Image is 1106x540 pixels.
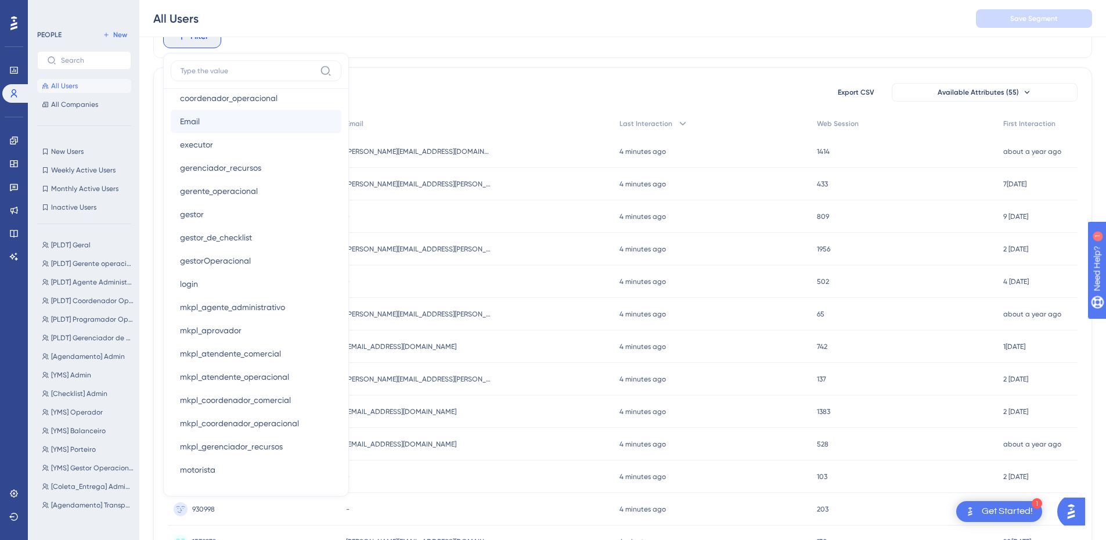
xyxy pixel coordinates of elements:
[1003,310,1061,318] time: about a year ago
[976,9,1092,28] button: Save Segment
[346,505,350,514] span: -
[51,389,107,398] span: [Checklist] Admin
[180,347,281,361] span: mkpl_atendente_comercial
[1010,14,1058,23] span: Save Segment
[113,30,127,39] span: New
[51,165,116,175] span: Weekly Active Users
[1003,147,1061,156] time: about a year ago
[171,249,341,272] button: gestorOperacional
[180,416,299,430] span: mkpl_coordenador_operacional
[1003,473,1028,481] time: 2 [DATE]
[827,83,885,102] button: Export CSV
[1003,245,1028,253] time: 2 [DATE]
[346,440,456,449] span: [EMAIL_ADDRESS][DOMAIN_NAME]
[37,238,138,252] button: [PLDT] Geral
[817,212,829,221] span: 809
[181,66,315,75] input: Type the value
[37,498,138,512] button: [Agendamento] Transportadora
[37,200,131,214] button: Inactive Users
[171,179,341,203] button: gerente_operacional
[61,56,121,64] input: Search
[192,505,215,514] span: 930998
[171,319,341,342] button: mkpl_aprovador
[817,277,829,286] span: 502
[37,145,131,159] button: New Users
[817,472,827,481] span: 103
[619,119,672,128] span: Last Interaction
[346,244,491,254] span: [PERSON_NAME][EMAIL_ADDRESS][PERSON_NAME][DOMAIN_NAME]
[619,245,666,253] time: 4 minutes ago
[171,133,341,156] button: executor
[171,156,341,179] button: gerenciador_recursos
[180,440,283,453] span: mkpl_gerenciador_recursos
[171,272,341,296] button: login
[37,312,138,326] button: [PLDT] Programador Operacional
[37,405,138,419] button: [YMS] Operador
[619,310,666,318] time: 4 minutes ago
[619,278,666,286] time: 4 minutes ago
[1003,119,1055,128] span: First Interaction
[817,407,830,416] span: 1383
[37,182,131,196] button: Monthly Active Users
[346,119,363,128] span: Email
[51,259,134,268] span: [PLDT] Gerente operacional
[180,393,291,407] span: mkpl_coordenador_comercial
[51,370,91,380] span: [YMS] Admin
[51,426,106,435] span: [YMS] Balanceiro
[346,179,491,189] span: [PERSON_NAME][EMAIL_ADDRESS][PERSON_NAME][DOMAIN_NAME]
[619,408,666,416] time: 4 minutes ago
[37,163,131,177] button: Weekly Active Users
[892,83,1078,102] button: Available Attributes (55)
[171,226,341,249] button: gestor_de_checklist
[171,296,341,319] button: mkpl_agente_administrativo
[171,365,341,388] button: mkpl_atendente_operacional
[180,184,258,198] span: gerente_operacional
[37,368,138,382] button: [YMS] Admin
[817,505,828,514] span: 203
[81,6,84,15] div: 1
[817,119,859,128] span: Web Session
[51,352,125,361] span: [Agendamento] Admin
[171,388,341,412] button: mkpl_coordenador_comercial
[180,161,261,175] span: gerenciador_recursos
[817,375,826,384] span: 137
[37,387,138,401] button: [Checklist] Admin
[619,180,666,188] time: 4 minutes ago
[171,458,341,481] button: motorista
[619,473,666,481] time: 4 minutes ago
[180,300,285,314] span: mkpl_agente_administrativo
[180,323,242,337] span: mkpl_aprovador
[99,28,131,42] button: New
[180,370,289,384] span: mkpl_atendente_operacional
[346,375,491,384] span: [PERSON_NAME][EMAIL_ADDRESS][PERSON_NAME][DOMAIN_NAME]
[171,342,341,365] button: mkpl_atendente_comercial
[51,100,98,109] span: All Companies
[171,110,341,133] button: Email
[346,342,456,351] span: [EMAIL_ADDRESS][DOMAIN_NAME]
[817,147,830,156] span: 1414
[1003,213,1028,221] time: 9 [DATE]
[51,408,103,417] span: [YMS] Operador
[180,138,213,152] span: executor
[346,309,491,319] span: [PERSON_NAME][EMAIL_ADDRESS][PERSON_NAME][DOMAIN_NAME]
[817,342,827,351] span: 742
[171,412,341,435] button: mkpl_coordenador_operacional
[1003,278,1029,286] time: 4 [DATE]
[180,463,215,477] span: motorista
[346,147,491,156] span: [PERSON_NAME][EMAIL_ADDRESS][DOMAIN_NAME]
[51,463,134,473] span: [YMS] Gestor Operacional
[37,350,138,363] button: [Agendamento] Admin
[180,486,242,500] span: motorista_colent
[51,315,134,324] span: [PLDT] Programador Operacional
[171,203,341,226] button: gestor
[37,79,131,93] button: All Users
[817,440,828,449] span: 528
[171,87,341,110] button: coordenador_operacional
[171,481,341,505] button: motorista_colent
[346,407,456,416] span: [EMAIL_ADDRESS][DOMAIN_NAME]
[963,505,977,519] img: launcher-image-alternative-text
[180,231,252,244] span: gestor_de_checklist
[817,179,828,189] span: 433
[180,207,204,221] span: gestor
